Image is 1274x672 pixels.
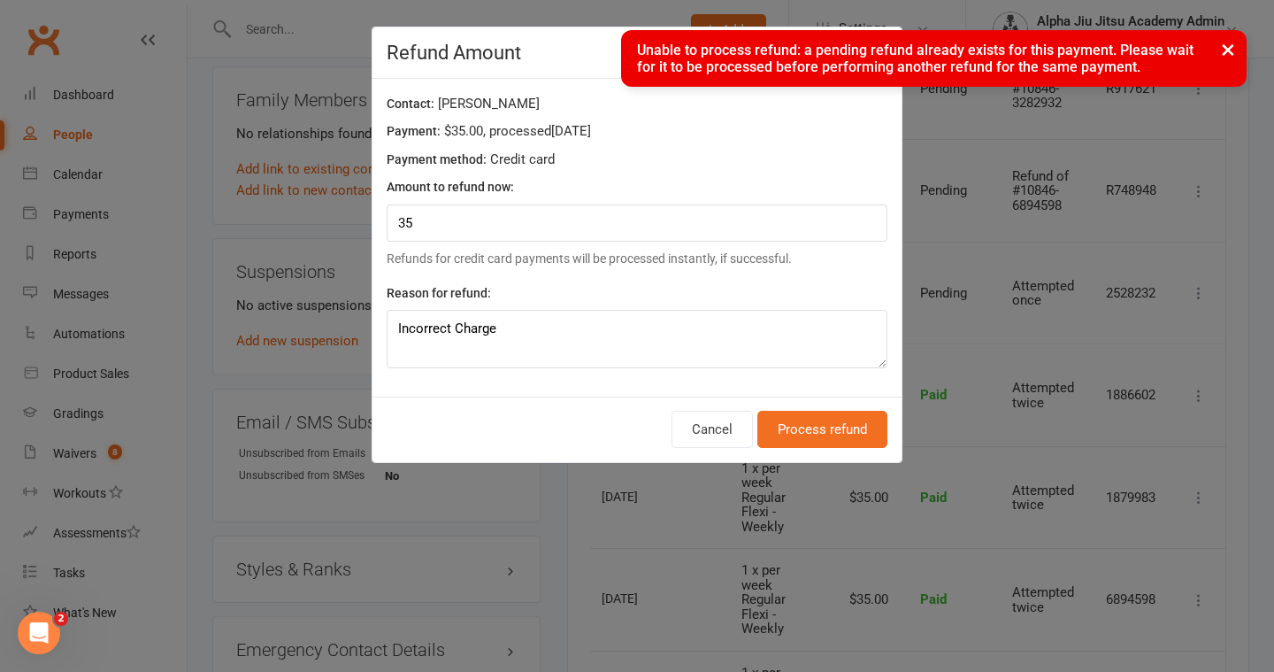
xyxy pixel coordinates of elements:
[387,120,887,148] div: $35.00 , processed [DATE]
[387,283,491,303] label: Reason for refund:
[387,94,434,113] label: Contact:
[18,612,60,654] iframe: Intercom live chat
[387,149,887,176] div: Credit card
[387,121,441,141] label: Payment:
[387,177,514,197] label: Amount to refund now:
[54,612,68,626] span: 2
[387,150,487,169] label: Payment method:
[1212,30,1244,68] button: ×
[757,411,887,448] button: Process refund
[672,411,753,448] button: Cancel
[621,30,1247,87] div: Unable to process refund: a pending refund already exists for this payment. Please wait for it to...
[387,249,887,268] div: Refunds for credit card payments will be processed instantly, if successful.
[387,93,887,120] div: [PERSON_NAME]
[387,310,887,368] textarea: Incorrect Charge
